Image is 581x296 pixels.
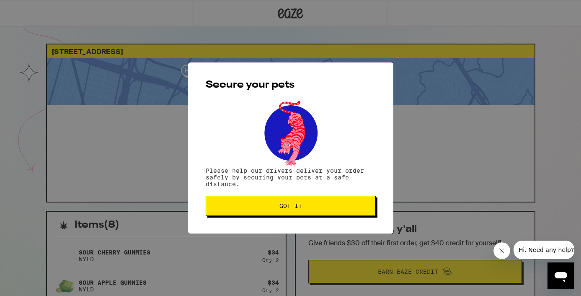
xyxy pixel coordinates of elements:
[547,262,574,289] iframe: Button to launch messaging window
[206,80,376,90] h2: Secure your pets
[206,196,376,216] button: Got it
[279,203,302,209] span: Got it
[514,241,574,259] iframe: Message from company
[206,167,376,187] p: Please help our drivers deliver your order safely by securing your pets at a safe distance.
[493,242,510,259] iframe: Close message
[256,99,325,167] img: pets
